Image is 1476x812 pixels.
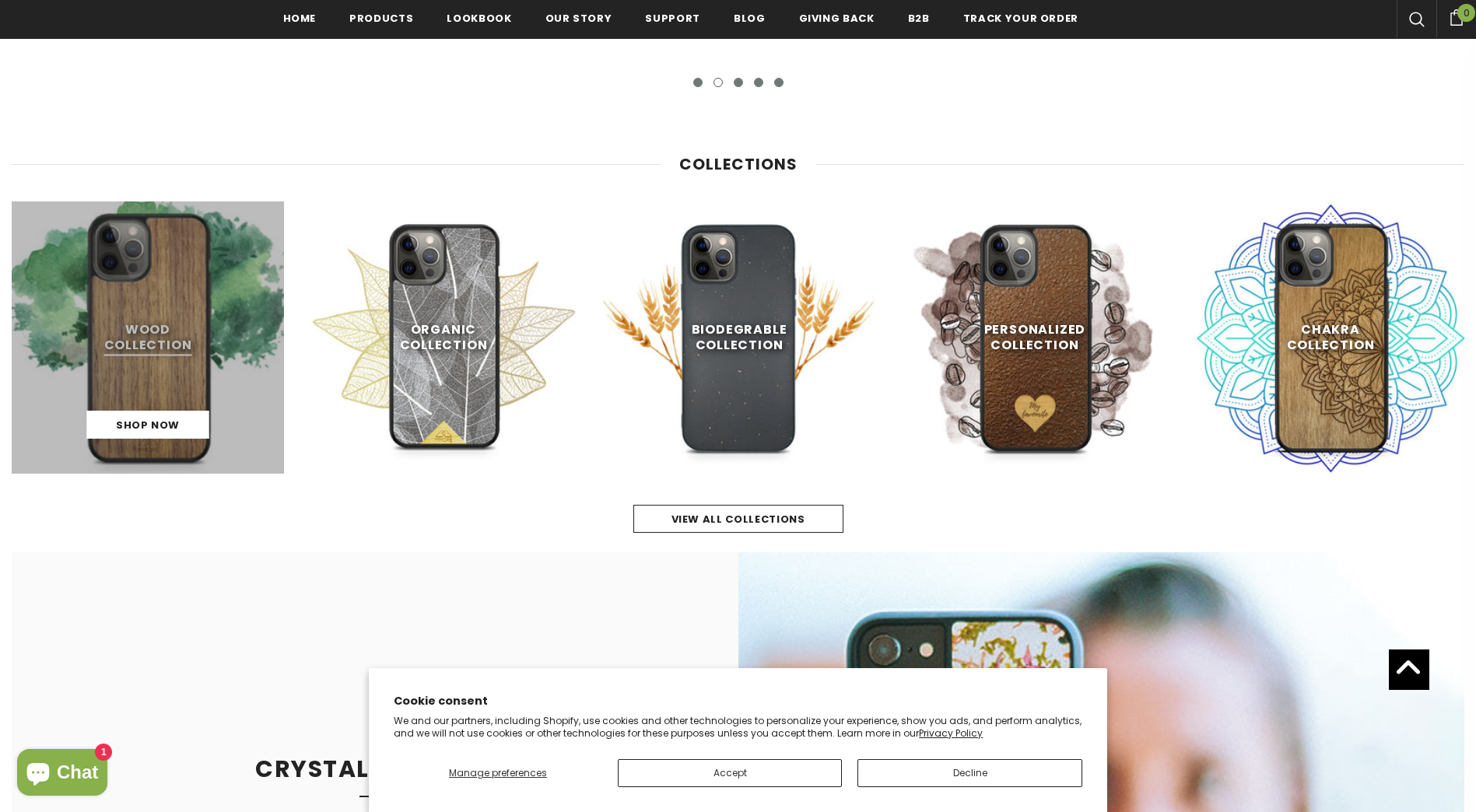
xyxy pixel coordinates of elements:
[349,11,413,26] span: Products
[645,11,700,26] span: support
[734,11,766,26] span: Blog
[857,759,1082,787] button: Decline
[1436,7,1476,26] a: 0
[734,78,743,87] button: 3
[87,411,209,439] a: Shop Now
[394,693,1082,709] h2: Cookie consent
[12,749,112,800] inbox-online-store-chat: Shopify online store chat
[618,759,842,787] button: Accept
[693,78,703,87] button: 1
[679,153,798,175] span: Collections
[963,11,1078,26] span: Track your order
[449,766,547,779] span: Manage preferences
[919,726,983,740] a: Privacy Policy
[116,418,180,432] span: Shop Now
[908,11,930,26] span: B2B
[754,78,763,87] button: 4
[799,11,875,26] span: Giving back
[283,11,317,26] span: Home
[1457,4,1475,22] span: 0
[394,715,1082,739] p: We and our partners, including Shopify, use cookies and other technologies to personalize your ex...
[633,505,843,533] a: view all collections
[447,11,511,26] span: Lookbook
[671,512,805,527] span: view all collections
[545,11,612,26] span: Our Story
[255,752,494,786] span: CRYSTAL MEADOW
[394,759,602,787] button: Manage preferences
[774,78,784,87] button: 5
[713,78,723,87] button: 2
